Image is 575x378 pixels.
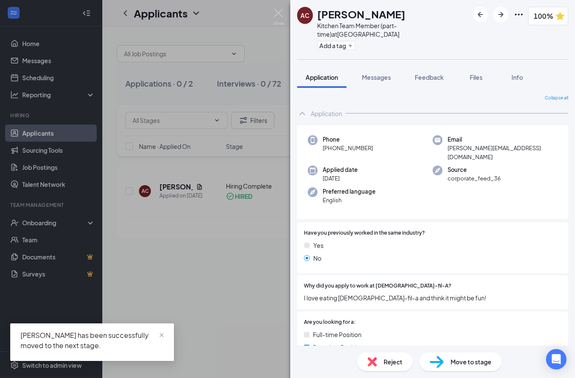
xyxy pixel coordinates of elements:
[362,73,391,81] span: Messages
[415,73,444,81] span: Feedback
[304,293,561,302] span: I love eating [DEMOGRAPHIC_DATA]-fil-a and think it might be fun!
[473,7,488,22] button: ArrowLeftNew
[304,318,355,326] span: Are you looking for a:
[313,241,324,250] span: Yes
[323,135,373,144] span: Phone
[306,73,338,81] span: Application
[448,144,558,161] span: [PERSON_NAME][EMAIL_ADDRESS][DOMAIN_NAME]
[475,9,485,20] svg: ArrowLeftNew
[451,357,491,366] span: Move to stage
[496,9,506,20] svg: ArrowRight
[313,330,361,339] span: Full-time Position
[323,196,376,204] span: English
[511,73,523,81] span: Info
[323,166,358,174] span: Applied date
[470,73,483,81] span: Files
[313,253,321,263] span: No
[323,187,376,196] span: Preferred language
[514,9,524,20] svg: Ellipses
[348,43,353,48] svg: Plus
[311,109,342,118] div: Application
[448,135,558,144] span: Email
[317,7,405,21] h1: [PERSON_NAME]
[384,357,402,366] span: Reject
[323,174,358,183] span: [DATE]
[313,343,363,352] span: Part-time Position
[317,41,355,50] button: PlusAdd a tag
[304,282,451,290] span: Why did you apply to work at [DEMOGRAPHIC_DATA]-fil-A?
[534,11,553,21] span: 100%
[304,229,425,237] span: Have you previously worked in the same industry?
[545,95,568,102] span: Collapse all
[20,330,164,351] div: [PERSON_NAME] has been successfully moved to the next stage.
[493,7,509,22] button: ArrowRight
[317,21,468,38] div: Kitchen Team Member (part-time) at [GEOGRAPHIC_DATA]
[546,349,566,369] div: Open Intercom Messenger
[323,144,373,152] span: [PHONE_NUMBER]
[301,11,309,20] div: AC
[297,108,307,119] svg: ChevronUp
[448,166,501,174] span: Source
[448,174,501,183] span: corporate_feed_36
[159,332,165,338] span: close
